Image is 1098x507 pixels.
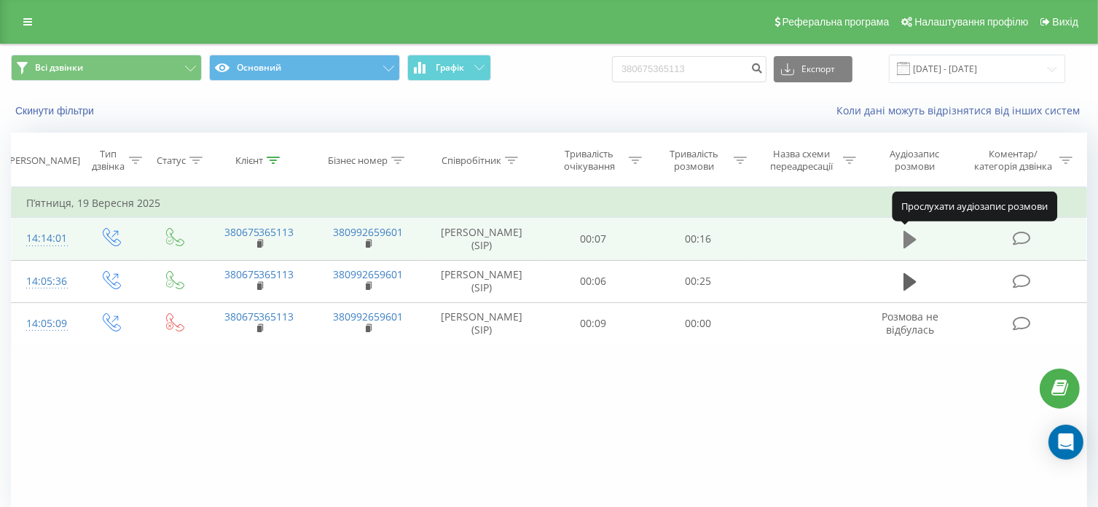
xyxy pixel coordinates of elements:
div: Коментар/категорія дзвінка [970,148,1056,173]
a: 380992659601 [333,225,403,239]
td: [PERSON_NAME] (SIP) [423,218,540,260]
button: Графік [407,55,491,81]
div: Бізнес номер [328,154,388,167]
span: Вихід [1053,16,1078,28]
span: Всі дзвінки [35,62,83,74]
td: 00:00 [646,302,750,345]
div: 14:14:01 [26,224,64,253]
span: Розмова не відбулась [882,310,938,337]
button: Основний [209,55,400,81]
td: 00:16 [646,218,750,260]
div: Статус [157,154,186,167]
div: Співробітник [442,154,501,167]
a: 380675365113 [224,225,294,239]
button: Всі дзвінки [11,55,202,81]
div: Тип дзвінка [92,148,125,173]
button: Скинути фільтри [11,104,101,117]
td: П’ятниця, 19 Вересня 2025 [12,189,1087,218]
input: Пошук за номером [612,56,766,82]
div: Назва схеми переадресації [764,148,839,173]
a: 380992659601 [333,310,403,323]
span: Графік [436,63,464,73]
div: Open Intercom Messenger [1048,425,1083,460]
a: 380992659601 [333,267,403,281]
td: 00:07 [541,218,646,260]
span: Налаштування профілю [914,16,1028,28]
div: Клієнт [235,154,263,167]
button: Експорт [774,56,852,82]
div: 14:05:36 [26,267,64,296]
td: 00:25 [646,260,750,302]
td: [PERSON_NAME] (SIP) [423,260,540,302]
a: Коли дані можуть відрізнятися вiд інших систем [836,103,1087,117]
div: Прослухати аудіозапис розмови [892,192,1057,221]
span: Реферальна програма [783,16,890,28]
div: Тривалість очікування [554,148,625,173]
td: 00:09 [541,302,646,345]
div: 14:05:09 [26,310,64,338]
td: [PERSON_NAME] (SIP) [423,302,540,345]
div: [PERSON_NAME] [7,154,80,167]
a: 380675365113 [224,310,294,323]
div: Тривалість розмови [659,148,730,173]
td: 00:06 [541,260,646,302]
a: 380675365113 [224,267,294,281]
div: Аудіозапис розмови [873,148,957,173]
